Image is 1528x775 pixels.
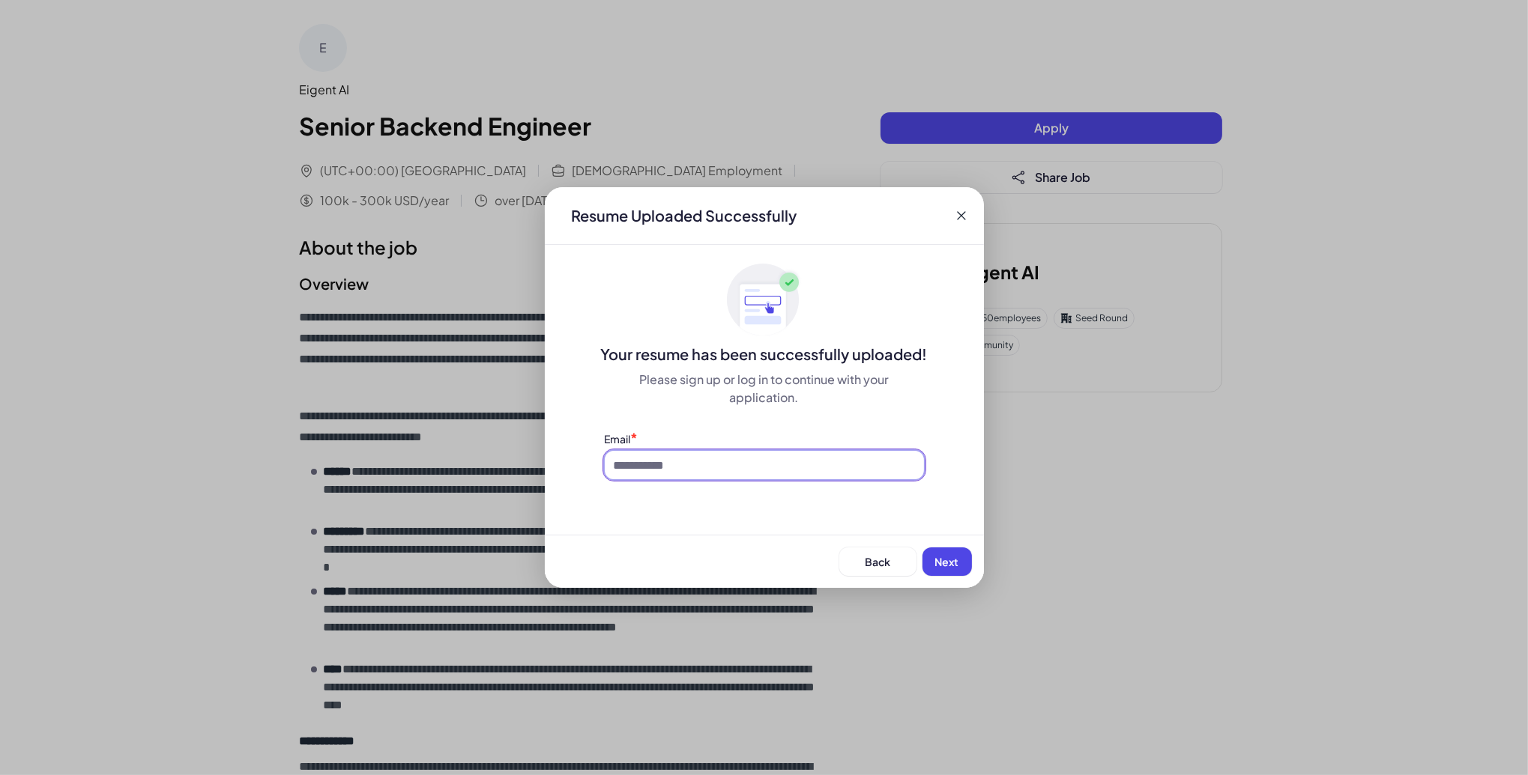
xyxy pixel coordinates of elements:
[727,263,802,338] img: ApplyedMaskGroup3.svg
[560,205,809,226] div: Resume Uploaded Successfully
[545,344,984,365] div: Your resume has been successfully uploaded!
[865,555,890,568] span: Back
[839,547,917,576] button: Back
[935,555,959,568] span: Next
[922,547,972,576] button: Next
[605,432,631,446] label: Email
[605,371,924,407] div: Please sign up or log in to continue with your application.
